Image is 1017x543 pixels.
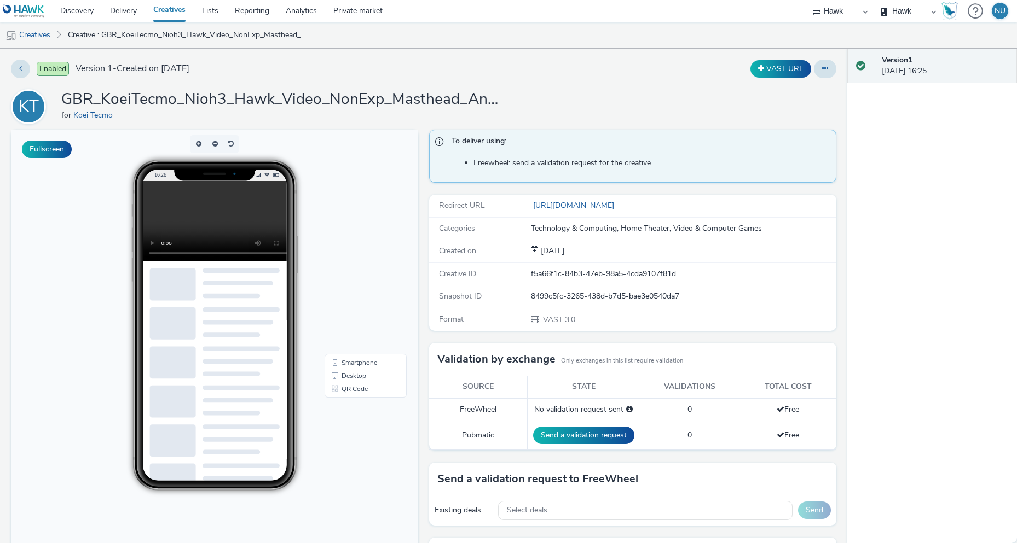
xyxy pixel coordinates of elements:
span: Format [439,314,464,324]
div: f5a66f1c-84b3-47eb-98a5-4cda9107f81d [531,268,835,279]
div: Please select a deal below and click on Send to send a validation request to FreeWheel. [626,404,633,415]
div: Existing deals [435,505,493,516]
div: Creation 01 October 2025, 16:25 [539,246,564,256]
div: NU [995,3,1006,19]
span: Enabled [37,62,69,76]
span: Snapshot ID [439,291,482,301]
a: Creative : GBR_KoeiTecmo_Nioh3_Hawk_Video_NonExp_Masthead_Animated_320x50_DE_20251001 [62,22,317,48]
td: FreeWheel [429,398,527,421]
div: 8499c5fc-3265-438d-b7d5-bae3e0540da7 [531,291,835,302]
img: mobile [5,30,16,41]
span: Redirect URL [439,200,485,211]
li: QR Code [316,253,394,266]
span: Desktop [331,243,355,249]
span: for [61,110,73,120]
h3: Send a validation request to FreeWheel [437,471,638,487]
div: No validation request sent [533,404,634,415]
div: [DATE] 16:25 [882,55,1008,77]
span: Free [777,430,799,440]
th: Source [429,376,527,398]
span: 0 [687,404,692,414]
button: Send [798,501,831,519]
button: VAST URL [750,60,811,78]
a: KT [11,101,50,112]
span: Categories [439,223,475,233]
h1: GBR_KoeiTecmo_Nioh3_Hawk_Video_NonExp_Masthead_Animated_320x50_DE_20251001 [61,89,499,110]
div: Duplicate the creative as a VAST URL [748,60,814,78]
h3: Validation by exchange [437,351,556,367]
span: VAST 3.0 [542,314,575,325]
span: 0 [687,430,692,440]
a: Hawk Academy [941,2,962,20]
th: State [527,376,640,398]
th: Total cost [739,376,837,398]
strong: Version 1 [882,55,912,65]
li: Desktop [316,240,394,253]
li: Smartphone [316,226,394,240]
div: KT [19,91,39,122]
a: Koei Tecmo [73,110,117,120]
span: Version 1 - Created on [DATE] [76,62,189,75]
span: 16:26 [143,42,155,48]
span: [DATE] [539,246,564,256]
li: Freewheel: send a validation request for the creative [473,157,830,168]
span: QR Code [331,256,357,262]
a: [URL][DOMAIN_NAME] [531,200,619,211]
button: Send a validation request [533,427,634,444]
span: Creative ID [439,268,476,279]
button: Fullscreen [22,141,72,158]
img: undefined Logo [3,4,45,18]
td: Pubmatic [429,421,527,450]
small: Only exchanges in this list require validation [561,357,683,365]
div: Technology & Computing, Home Theater, Video & Computer Games [531,223,835,234]
th: Validations [640,376,739,398]
span: Free [777,404,799,414]
img: Hawk Academy [941,2,958,20]
span: To deliver using: [452,136,825,150]
span: Select deals... [507,506,552,515]
span: Smartphone [331,230,366,236]
span: Created on [439,246,476,256]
